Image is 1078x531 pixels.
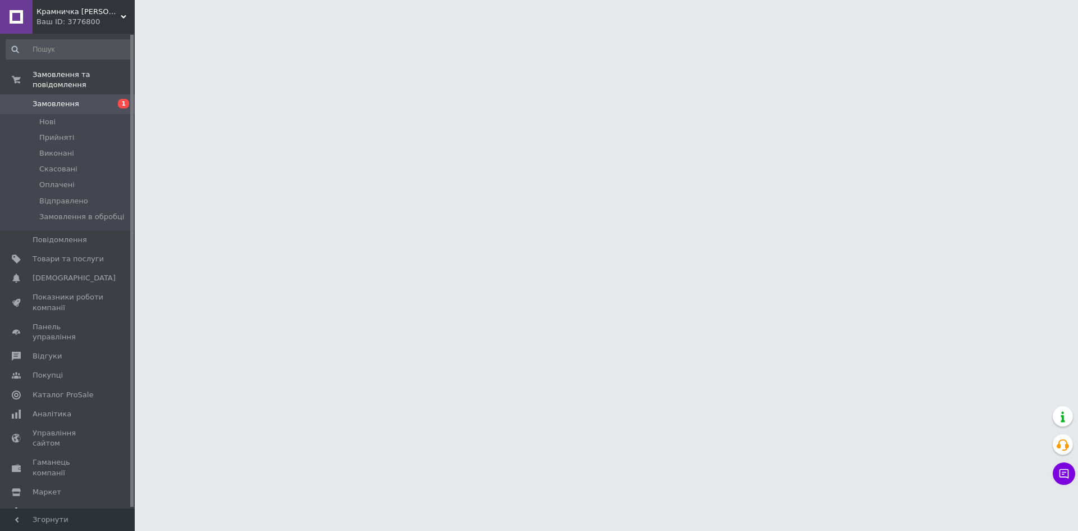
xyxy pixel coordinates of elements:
[33,506,90,516] span: Налаштування
[33,428,104,448] span: Управління сайтом
[36,17,135,27] div: Ваш ID: 3776800
[39,117,56,127] span: Нові
[33,487,61,497] span: Маркет
[118,99,129,108] span: 1
[36,7,121,17] span: Крамничка Козака Мамая
[33,370,63,380] span: Покупці
[39,133,74,143] span: Прийняті
[39,196,88,206] span: Відправлено
[33,273,116,283] span: [DEMOGRAPHIC_DATA]
[33,99,79,109] span: Замовлення
[39,180,75,190] span: Оплачені
[1053,462,1075,485] button: Чат з покупцем
[33,457,104,478] span: Гаманець компанії
[33,70,135,90] span: Замовлення та повідомлення
[39,164,77,174] span: Скасовані
[33,235,87,245] span: Повідомлення
[6,39,133,60] input: Пошук
[39,148,74,158] span: Виконані
[33,351,62,361] span: Відгуки
[33,390,93,400] span: Каталог ProSale
[33,409,71,419] span: Аналітика
[39,212,124,222] span: Замовлення в обробці
[33,322,104,342] span: Панель управління
[33,292,104,312] span: Показники роботи компанії
[33,254,104,264] span: Товари та послуги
